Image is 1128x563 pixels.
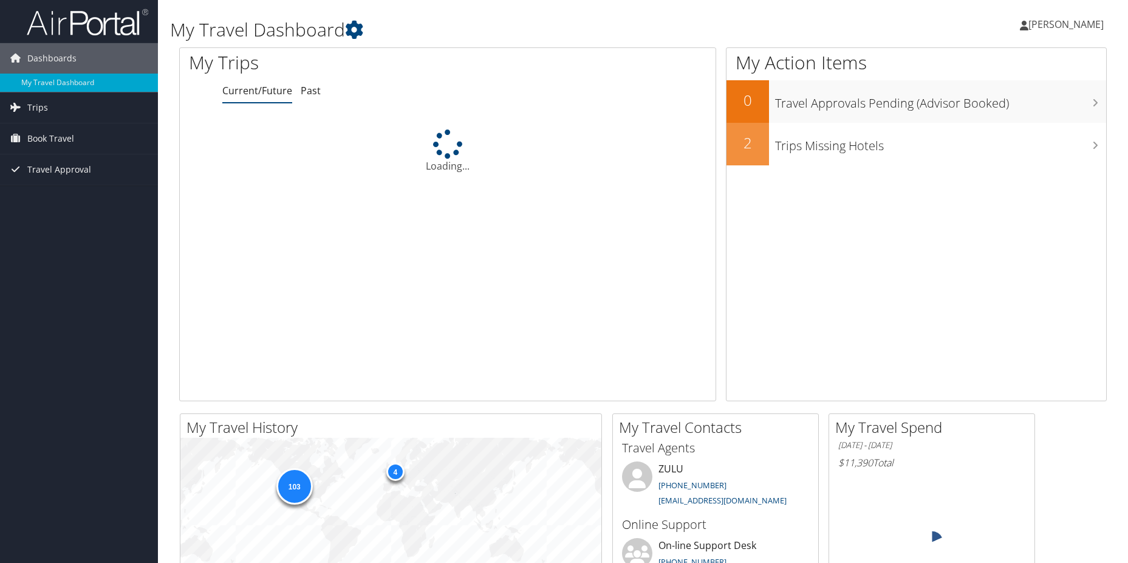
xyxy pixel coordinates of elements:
h1: My Action Items [726,50,1107,75]
div: 4 [386,463,404,481]
h3: Online Support [622,516,809,533]
a: Current/Future [222,84,292,97]
a: 2Trips Missing Hotels [726,123,1107,165]
span: [PERSON_NAME] [1028,18,1104,31]
h3: Trips Missing Hotels [775,131,1107,154]
h1: My Travel Dashboard [170,17,801,43]
a: [PHONE_NUMBER] [658,480,726,491]
a: 0Travel Approvals Pending (Advisor Booked) [726,80,1107,123]
h2: My Travel History [186,417,601,438]
div: 103 [276,468,312,505]
a: [EMAIL_ADDRESS][DOMAIN_NAME] [658,495,787,506]
span: Dashboards [27,43,77,74]
li: ZULU [616,461,815,511]
span: Trips [27,92,48,123]
span: $11,390 [838,456,873,469]
div: Loading... [180,130,716,173]
h1: My Trips [189,50,484,75]
h2: My Travel Spend [835,417,1034,438]
h3: Travel Approvals Pending (Advisor Booked) [775,89,1107,112]
a: Past [301,84,321,97]
span: Travel Approval [27,154,91,185]
span: Book Travel [27,123,74,154]
a: [PERSON_NAME] [1020,6,1116,43]
h3: Travel Agents [622,440,809,457]
img: airportal-logo.png [27,8,148,36]
h2: My Travel Contacts [619,417,818,438]
h6: Total [838,456,1025,469]
h2: 0 [726,90,769,111]
h6: [DATE] - [DATE] [838,440,1025,451]
h2: 2 [726,133,769,153]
